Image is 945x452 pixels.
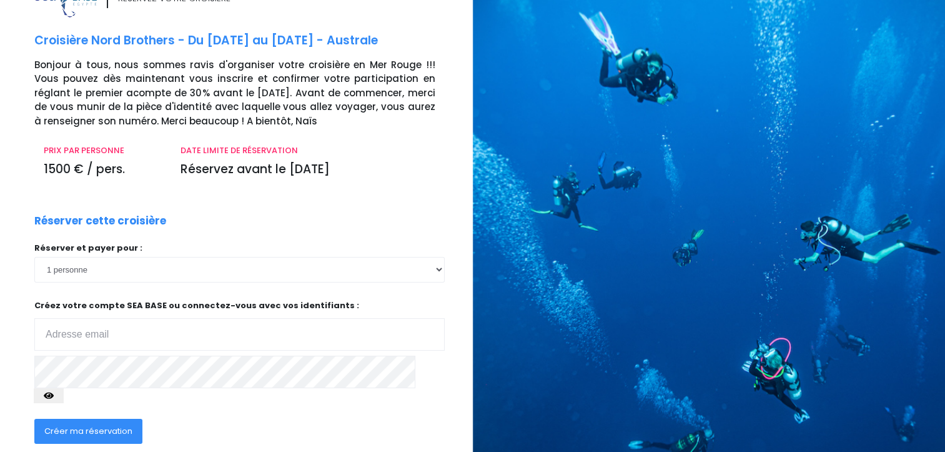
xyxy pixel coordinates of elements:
input: Adresse email [34,318,445,351]
p: Réserver cette croisière [34,213,166,229]
p: Bonjour à tous, nous sommes ravis d'organiser votre croisière en Mer Rouge !!! Vous pouvez dès ma... [34,58,463,129]
p: 1500 € / pers. [44,161,162,179]
button: Créer ma réservation [34,419,142,444]
p: Réservez avant le [DATE] [181,161,435,179]
p: PRIX PAR PERSONNE [44,144,162,157]
p: Créez votre compte SEA BASE ou connectez-vous avec vos identifiants : [34,299,445,351]
p: DATE LIMITE DE RÉSERVATION [181,144,435,157]
p: Croisière Nord Brothers - Du [DATE] au [DATE] - Australe [34,32,463,50]
span: Créer ma réservation [44,425,132,437]
p: Réserver et payer pour : [34,242,445,254]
